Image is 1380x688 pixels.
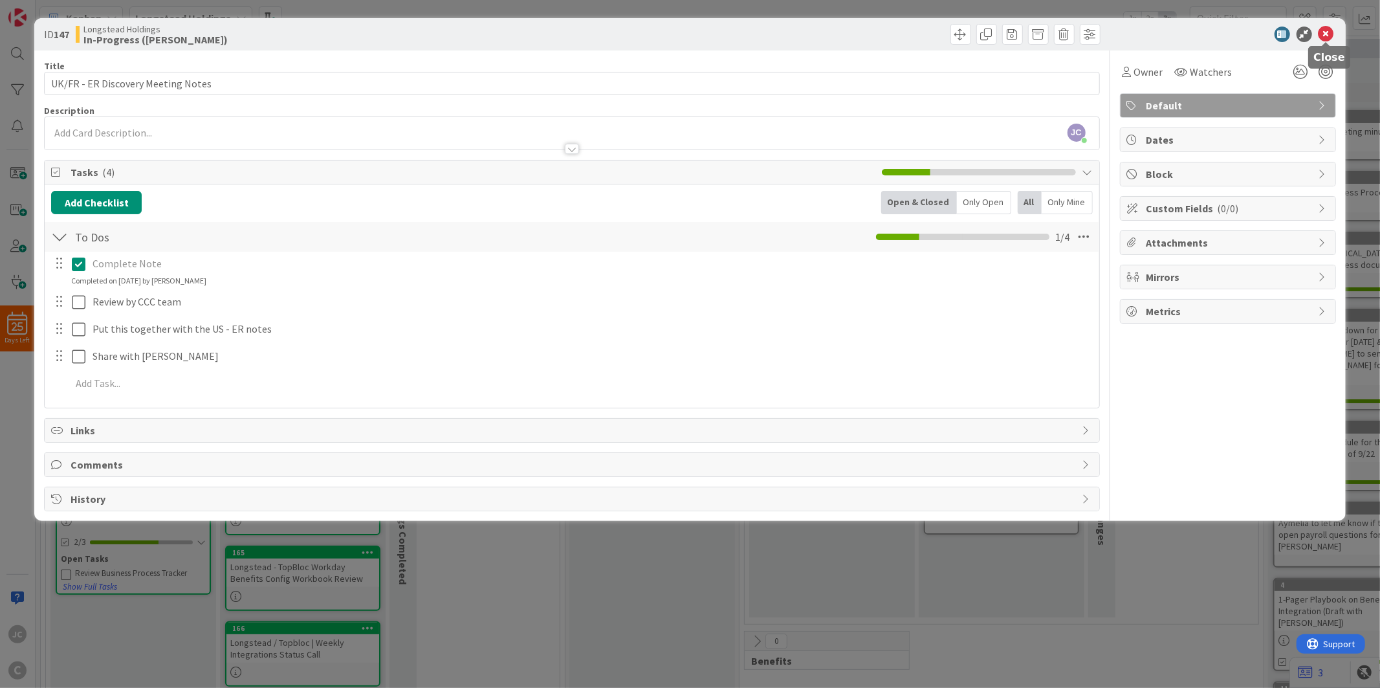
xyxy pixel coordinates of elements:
[1146,166,1312,182] span: Block
[54,28,69,41] b: 147
[44,72,1099,95] input: type card name here...
[71,491,1075,507] span: History
[51,191,142,214] button: Add Checklist
[1190,64,1232,80] span: Watchers
[93,349,1090,364] p: Share with [PERSON_NAME]
[83,24,228,34] span: Longstead Holdings
[1068,124,1086,142] span: JC
[93,256,1090,271] p: Complete Note
[27,2,59,17] span: Support
[71,457,1075,472] span: Comments
[1218,202,1239,215] span: ( 0/0 )
[1146,304,1312,319] span: Metrics
[1056,229,1070,245] span: 1 / 4
[881,191,957,214] div: Open & Closed
[93,322,1090,337] p: Put this together with the US - ER notes
[1146,269,1312,285] span: Mirrors
[1146,98,1312,113] span: Default
[71,225,362,249] input: Add Checklist...
[1146,235,1312,250] span: Attachments
[1146,201,1312,216] span: Custom Fields
[1313,51,1345,63] h5: Close
[93,294,1090,309] p: Review by CCC team
[957,191,1011,214] div: Only Open
[71,423,1075,438] span: Links
[1134,64,1163,80] span: Owner
[44,105,94,117] span: Description
[44,60,65,72] label: Title
[44,27,69,42] span: ID
[71,164,875,180] span: Tasks
[102,166,115,179] span: ( 4 )
[1018,191,1042,214] div: All
[71,275,206,287] div: Completed on [DATE] by [PERSON_NAME]
[1042,191,1093,214] div: Only Mine
[83,34,228,45] b: In-Progress ([PERSON_NAME])
[1146,132,1312,148] span: Dates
